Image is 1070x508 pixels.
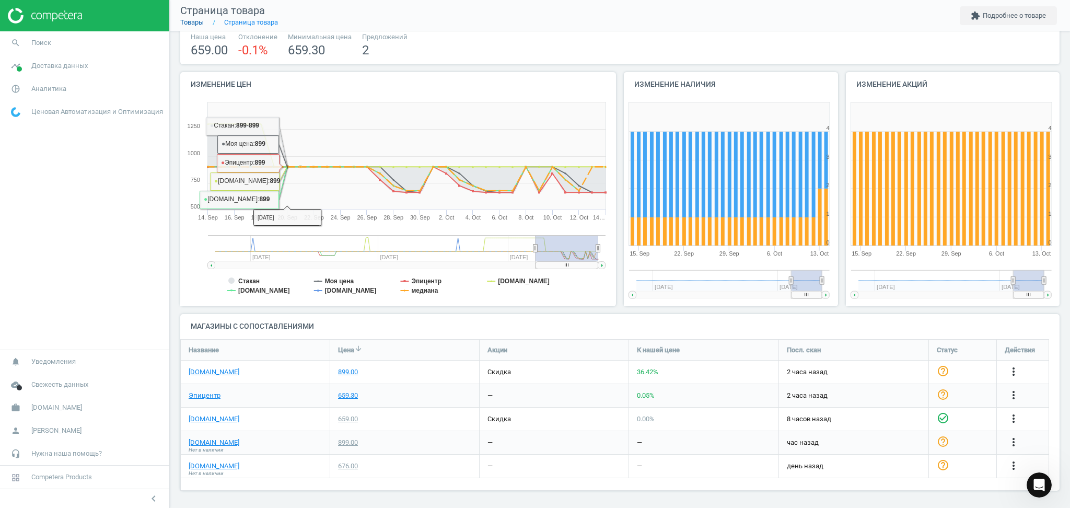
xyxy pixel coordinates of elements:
[1007,436,1020,448] i: more_vert
[189,469,224,477] span: Нет в наличии
[6,444,26,464] i: headset_mic
[1027,472,1052,498] iframe: Intercom live chat
[787,391,921,400] span: 2 часа назад
[63,48,159,57] div: joined the conversation
[17,206,163,227] div: Дякую! Перевіримо з командою та повернусь до вас.
[6,398,26,418] i: work
[277,214,297,221] tspan: 20. Sep
[8,8,82,24] img: ajHJNr6hYgQAAAAASUVORK5CYII=
[637,461,642,471] div: —
[17,76,68,86] div: Доброго дня!
[487,368,511,376] span: скидка
[487,345,507,354] span: Акции
[164,4,183,24] button: Головна
[1005,345,1035,354] span: Действия
[1007,365,1020,378] i: more_vert
[971,11,980,20] i: extension
[810,250,829,257] tspan: 13. Oct
[50,342,58,351] button: вибір GIF-файлів
[180,72,616,97] h4: Изменение цен
[787,438,921,447] span: час назад
[937,345,958,354] span: Статус
[338,414,358,424] div: 659.00
[17,100,163,120] div: Чи не могли б ви надати приклади неправильних матчів?
[338,391,358,400] div: 659.30
[189,367,239,377] a: [DOMAIN_NAME]
[498,278,550,285] tspan: [DOMAIN_NAME]
[624,72,838,97] h4: Изменение наличия
[141,492,167,505] button: chevron_left
[1032,250,1051,257] tspan: 13. Oct
[6,375,26,395] i: cloud_done
[787,345,821,354] span: Посл. скан
[66,342,75,351] button: Start recording
[1007,412,1020,425] i: more_vert
[191,177,200,183] text: 750
[51,5,76,13] h1: Mariia
[487,461,493,471] div: —
[31,472,92,482] span: Competera Products
[189,345,219,354] span: Название
[338,438,358,447] div: 899.00
[63,49,85,56] b: Mariia
[78,169,201,192] div: це лише маленька частина
[188,150,200,156] text: 1000
[147,492,160,505] i: chevron_left
[191,32,228,42] span: Наша цена
[16,342,25,351] button: Завантажити вкладений файл
[304,214,324,221] tspan: 22. Sep
[896,250,916,257] tspan: 22. Sep
[637,415,655,423] span: 0.00 %
[362,43,369,57] span: 2
[325,278,354,285] tspan: Моя цена
[8,70,201,94] div: Mariia каже…
[719,250,739,257] tspan: 29. Sep
[1007,389,1020,401] i: more_vert
[238,43,268,57] span: -0.1 %
[180,314,1060,339] h4: Магазины с сопоставлениями
[189,414,239,424] a: [DOMAIN_NAME]
[410,214,430,221] tspan: 30. Sep
[1048,211,1051,217] text: 1
[937,411,949,424] i: check_circle_outline
[411,287,438,294] tspan: медиана
[6,56,26,76] i: timeline
[31,84,66,94] span: Аналитика
[183,4,202,23] div: Закрити
[179,338,196,355] button: Надіслати повідомлення…
[238,278,260,285] tspan: Стакан
[180,18,204,26] a: Товары
[487,438,493,447] div: —
[543,214,562,221] tspan: 10. Oct
[30,6,46,22] img: Profile image for Mariia
[31,61,88,71] span: Доставка данных
[8,94,201,135] div: Mariia каже…
[288,43,325,57] span: 659.30
[8,256,201,342] div: Mariia каже…
[487,391,493,400] div: —
[960,6,1057,25] button: extensionПодробнее о товаре
[8,200,201,241] div: Mariia каже…
[6,79,26,99] i: pie_chart_outlined
[674,250,694,257] tspan: 22. Sep
[331,214,351,221] tspan: 24. Sep
[225,214,245,221] tspan: 16. Sep
[87,175,192,186] div: це лише маленька частина
[338,367,358,377] div: 899.00
[937,458,949,471] i: help_outline
[288,32,352,42] span: Минимальная цена
[198,214,218,221] tspan: 14. Sep
[325,287,377,294] tspan: [DOMAIN_NAME]
[637,345,680,354] span: К нашей цене
[224,18,278,26] a: Страница товара
[251,214,271,221] tspan: 18. Sep
[570,214,588,221] tspan: 12. Oct
[767,250,782,257] tspan: 6. Oct
[189,391,220,400] a: Эпицентр
[8,94,171,126] div: Чи не могли б ви надати приклади неправильних матчів?Add reaction
[827,125,830,131] text: 4
[630,250,649,257] tspan: 15. Sep
[238,287,290,294] tspan: [DOMAIN_NAME]
[787,461,921,471] span: день назад
[6,33,26,53] i: search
